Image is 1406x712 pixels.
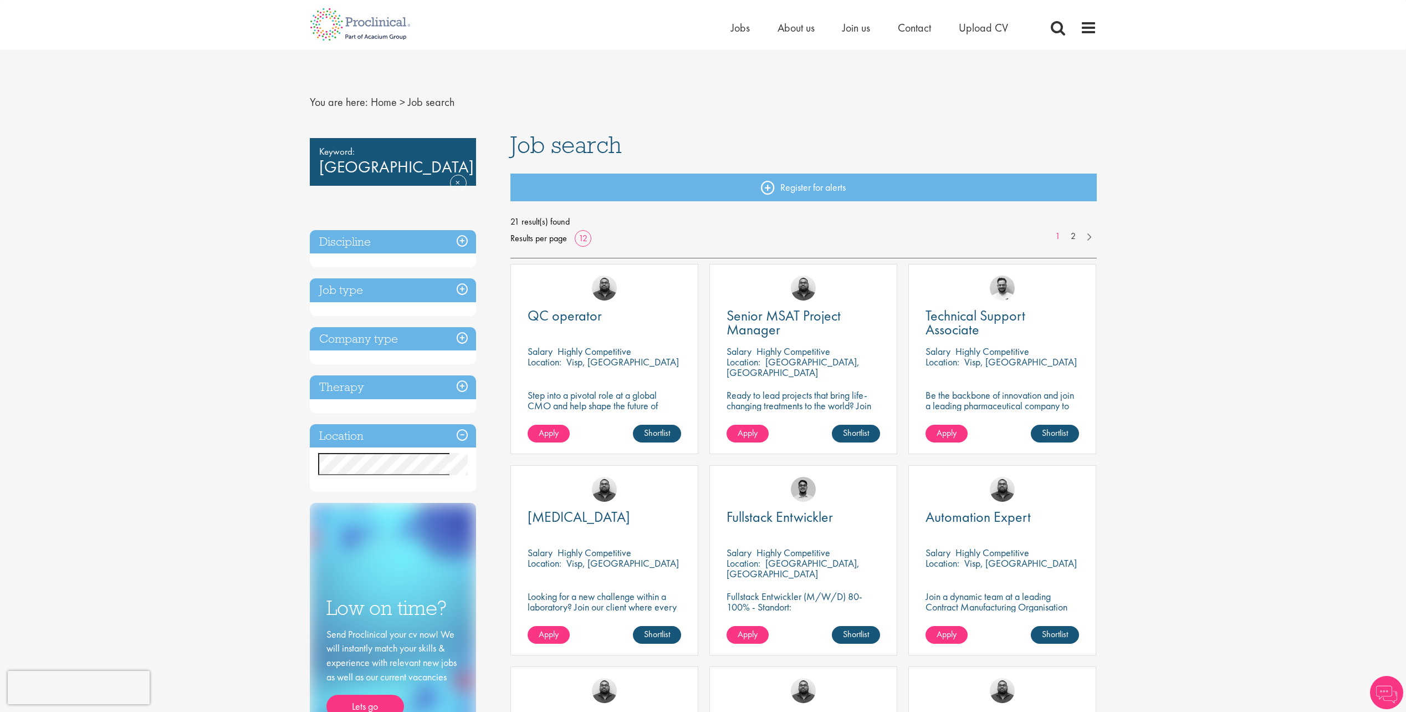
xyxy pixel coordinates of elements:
a: Technical Support Associate [926,309,1079,337]
a: Apply [727,425,769,443]
span: [MEDICAL_DATA] [528,507,630,526]
p: Highly Competitive [955,546,1029,559]
span: Technical Support Associate [926,306,1025,339]
h3: Low on time? [326,597,459,619]
a: Fullstack Entwickler [727,510,880,524]
img: Ashley Bennett [791,678,816,703]
span: > [400,95,405,109]
p: Highly Competitive [756,345,830,358]
a: Shortlist [832,425,880,443]
span: Keyword: [319,144,467,159]
span: Salary [528,345,553,358]
div: Job type [310,278,476,302]
img: Ashley Bennett [990,477,1015,502]
a: 12 [575,232,591,244]
img: Emile De Beer [990,276,1015,301]
div: [GEOGRAPHIC_DATA] [310,138,476,186]
h3: Discipline [310,230,476,254]
a: Apply [528,425,570,443]
span: Location: [926,557,959,569]
div: Company type [310,327,476,351]
span: Salary [926,546,950,559]
a: [MEDICAL_DATA] [528,510,681,524]
span: Apply [937,628,957,640]
a: QC operator [528,309,681,323]
a: 1 [1050,230,1066,243]
span: Results per page [510,230,567,247]
a: Jobs [731,21,750,35]
a: Apply [926,626,968,644]
a: Shortlist [832,626,880,644]
img: Ashley Bennett [592,477,617,502]
span: Location: [727,355,760,368]
p: Visp, [GEOGRAPHIC_DATA] [964,355,1077,368]
a: Apply [528,626,570,644]
a: Senior MSAT Project Manager [727,309,880,337]
p: Visp, [GEOGRAPHIC_DATA] [566,557,679,569]
a: Shortlist [1031,425,1079,443]
p: [GEOGRAPHIC_DATA], [GEOGRAPHIC_DATA] [727,355,860,379]
span: Automation Expert [926,507,1031,526]
a: Apply [727,626,769,644]
a: Remove [450,175,467,207]
img: Timothy Deschamps [791,477,816,502]
span: You are here: [310,95,368,109]
a: Shortlist [633,626,681,644]
span: QC operator [528,306,602,325]
a: Contact [898,21,931,35]
span: Apply [539,628,559,640]
a: Upload CV [959,21,1008,35]
p: Ready to lead projects that bring life-changing treatments to the world? Join our client at the f... [727,390,880,443]
p: Highly Competitive [756,546,830,559]
span: Salary [727,345,751,358]
span: 21 result(s) found [510,213,1097,230]
p: Join a dynamic team at a leading Contract Manufacturing Organisation (CMO) and contribute to grou... [926,591,1079,644]
p: Be the backbone of innovation and join a leading pharmaceutical company to help keep life-changin... [926,390,1079,432]
span: Location: [528,355,561,368]
span: Apply [539,427,559,439]
img: Ashley Bennett [791,276,816,301]
a: Apply [926,425,968,443]
span: Location: [727,557,760,569]
span: Senior MSAT Project Manager [727,306,841,339]
a: Join us [842,21,870,35]
p: Fullstack Entwickler (M/W/D) 80-100% - Standort: [GEOGRAPHIC_DATA], [GEOGRAPHIC_DATA] - Arbeitsze... [727,591,880,644]
p: Visp, [GEOGRAPHIC_DATA] [964,557,1077,569]
p: Looking for a new challenge within a laboratory? Join our client where every experiment brings us... [528,591,681,623]
a: Ashley Bennett [592,276,617,301]
a: breadcrumb link [371,95,397,109]
img: Ashley Bennett [592,678,617,703]
span: Location: [926,355,959,368]
span: Job search [408,95,454,109]
img: Chatbot [1370,676,1403,709]
a: Shortlist [1031,626,1079,644]
span: Job search [510,130,622,160]
span: Apply [738,427,758,439]
p: Highly Competitive [558,345,631,358]
span: Apply [937,427,957,439]
p: Highly Competitive [955,345,1029,358]
h3: Therapy [310,375,476,399]
h3: Location [310,424,476,448]
p: Visp, [GEOGRAPHIC_DATA] [566,355,679,368]
a: 2 [1065,230,1081,243]
a: Automation Expert [926,510,1079,524]
span: Apply [738,628,758,640]
a: About us [778,21,815,35]
span: Salary [528,546,553,559]
p: Highly Competitive [558,546,631,559]
a: Ashley Bennett [990,678,1015,703]
p: [GEOGRAPHIC_DATA], [GEOGRAPHIC_DATA] [727,557,860,580]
